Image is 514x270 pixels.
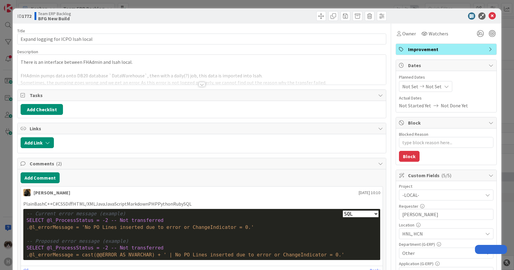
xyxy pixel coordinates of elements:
[23,189,31,196] img: ND
[426,83,442,90] span: Not Set
[402,83,418,90] span: Not Set
[21,104,63,115] button: Add Checklist
[399,223,493,227] div: Location
[26,252,377,259] div: ,
[359,190,380,196] span: [DATE] 10:10
[29,224,254,230] span: @l_errorMessage = 'No PO Lines inserted due to error or ChangeIndicator = 0.'
[17,34,386,44] input: type card name here...
[38,11,71,16] span: Team ERP Backlog
[23,200,380,207] p: PlainBashC++C#CSSDiffHTML/XMLJavaJavaScriptMarkdownPHPPythonRubySQL
[17,12,31,20] span: ID
[399,242,493,246] div: Department (G-ERP)
[399,95,493,101] span: Actual Dates
[56,161,62,167] span: ( 2 )
[26,217,163,223] span: SELECT @l_ProcessStatus = -2 -- Not transferred
[402,249,483,257] span: Other
[399,132,428,137] label: Blocked Reason
[441,172,451,178] span: ( 5/5 )
[29,252,344,258] span: @l_errorMessage = cast(@@ERROR AS NVARCHAR) + ' | No PO Lines inserted due to error or ChangeIndi...
[402,191,480,199] span: -LOCAL-
[26,224,377,231] div: ,
[21,59,383,66] p: There is an interface between FHAdmin and Isah local.
[26,211,126,216] span: -- Current error message (example)
[17,28,25,34] label: Title
[441,102,468,109] span: Not Done Yet
[26,245,163,251] span: SELECT @l_ProcessStatus = -2 -- Not transferred
[399,262,493,266] div: Application (G-ERP)
[429,30,448,37] span: Watchers
[21,172,60,183] button: Add Comment
[30,160,375,167] span: Comments
[30,92,375,99] span: Tasks
[399,184,493,188] div: Project
[22,13,31,19] b: 1772
[38,16,71,21] b: BFG New Build
[408,119,486,126] span: Block
[26,238,128,244] span: -- Proposed error message (example)
[408,62,486,69] span: Dates
[402,230,483,237] span: HNL, HCN
[408,172,486,179] span: Custom Fields
[402,30,416,37] span: Owner
[399,102,431,109] span: Not Started Yet
[399,74,493,80] span: Planned Dates
[399,203,418,209] label: Requester
[399,151,420,162] button: Block
[17,49,38,54] span: Description
[34,189,70,196] div: [PERSON_NAME]
[30,125,375,132] span: Links
[408,46,486,53] span: Improvement
[21,137,54,148] button: Add Link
